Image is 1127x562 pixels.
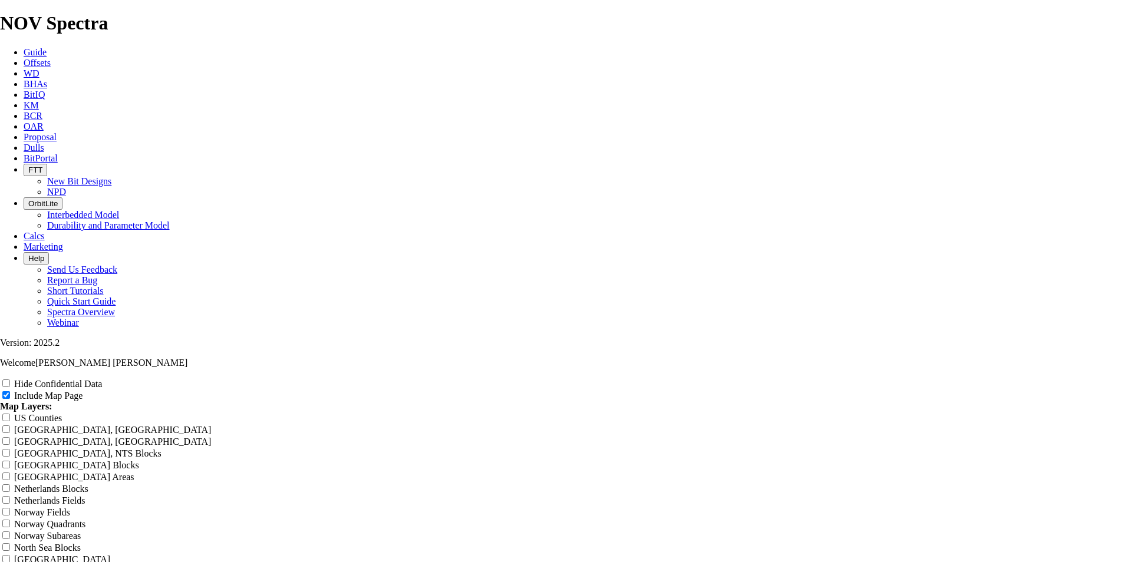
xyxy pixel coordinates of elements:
a: BitPortal [24,153,58,163]
a: Calcs [24,231,45,241]
a: BHAs [24,79,47,89]
a: Interbedded Model [47,210,119,220]
a: Webinar [47,318,79,328]
a: Spectra Overview [47,307,115,317]
a: Durability and Parameter Model [47,220,170,230]
span: Help [28,254,44,263]
a: OAR [24,121,44,131]
span: FTT [28,166,42,174]
label: [GEOGRAPHIC_DATA], [GEOGRAPHIC_DATA] [14,437,211,447]
button: OrbitLite [24,197,62,210]
a: Send Us Feedback [47,265,117,275]
a: New Bit Designs [47,176,111,186]
button: Help [24,252,49,265]
a: BCR [24,111,42,121]
a: Dulls [24,143,44,153]
button: FTT [24,164,47,176]
a: Offsets [24,58,51,68]
a: Guide [24,47,47,57]
label: Norway Subareas [14,531,81,541]
label: Netherlands Fields [14,495,85,505]
a: Marketing [24,242,63,252]
label: [GEOGRAPHIC_DATA], NTS Blocks [14,448,162,458]
a: WD [24,68,39,78]
a: NPD [47,187,66,197]
label: Netherlands Blocks [14,484,88,494]
label: [GEOGRAPHIC_DATA] Blocks [14,460,139,470]
span: [PERSON_NAME] [PERSON_NAME] [35,358,187,368]
a: Report a Bug [47,275,97,285]
a: Short Tutorials [47,286,104,296]
span: OrbitLite [28,199,58,208]
label: Norway Fields [14,507,70,517]
a: BitIQ [24,90,45,100]
label: US Counties [14,413,62,423]
label: North Sea Blocks [14,543,81,553]
a: Quick Start Guide [47,296,116,306]
label: [GEOGRAPHIC_DATA], [GEOGRAPHIC_DATA] [14,425,211,435]
label: Include Map Page [14,391,83,401]
a: KM [24,100,39,110]
label: Norway Quadrants [14,519,85,529]
label: [GEOGRAPHIC_DATA] Areas [14,472,134,482]
a: Proposal [24,132,57,142]
label: Hide Confidential Data [14,379,102,389]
